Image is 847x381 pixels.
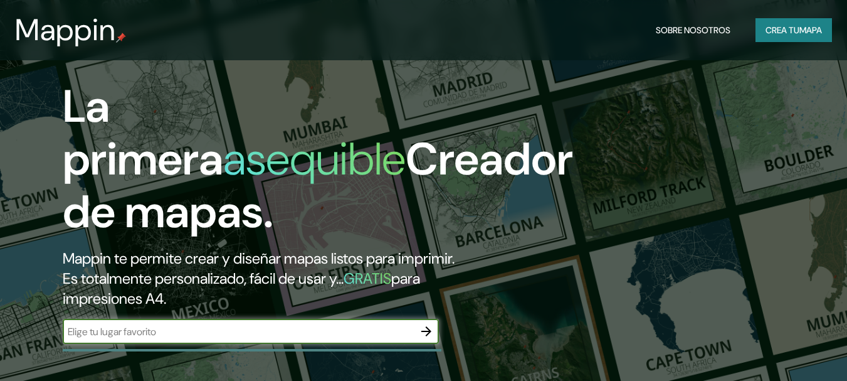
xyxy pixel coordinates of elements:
[223,130,406,188] font: asequible
[755,18,832,42] button: Crea tumapa
[651,18,735,42] button: Sobre nosotros
[63,249,455,268] font: Mappin te permite crear y diseñar mapas listos para imprimir.
[63,269,344,288] font: Es totalmente personalizado, fácil de usar y...
[63,77,223,188] font: La primera
[735,332,833,367] iframe: Lanzador de widgets de ayuda
[656,24,730,36] font: Sobre nosotros
[765,24,799,36] font: Crea tu
[63,130,573,241] font: Creador de mapas.
[15,10,116,50] font: Mappin
[344,269,391,288] font: GRATIS
[63,325,414,339] input: Elige tu lugar favorito
[799,24,822,36] font: mapa
[63,269,420,308] font: para impresiones A4.
[116,33,126,43] img: pin de mapeo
